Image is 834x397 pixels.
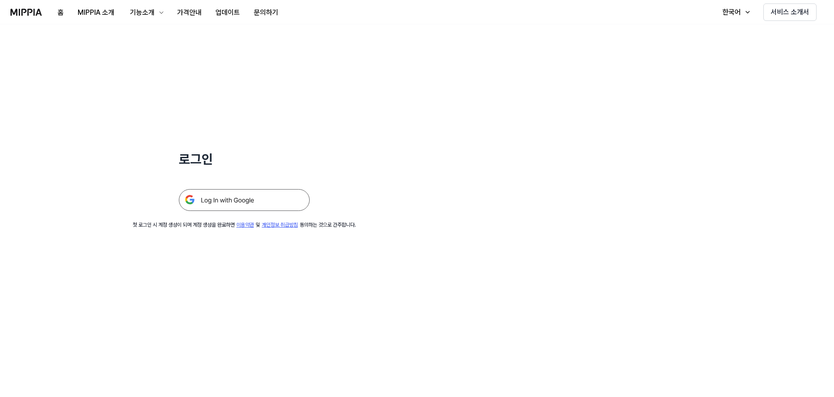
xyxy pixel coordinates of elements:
a: 개인정보 취급방침 [262,222,298,228]
button: 가격안내 [170,4,208,21]
button: 홈 [51,4,71,21]
img: 구글 로그인 버튼 [179,189,310,211]
h1: 로그인 [179,150,310,168]
div: 첫 로그인 시 계정 생성이 되며 계정 생성을 완료하면 및 동의하는 것으로 간주합니다. [133,221,356,229]
img: logo [10,9,42,16]
button: 기능소개 [121,4,170,21]
button: 업데이트 [208,4,247,21]
button: 한국어 [714,3,756,21]
div: 기능소개 [128,7,156,18]
button: 문의하기 [247,4,285,21]
div: 한국어 [721,7,742,17]
button: MIPPIA 소개 [71,4,121,21]
a: 업데이트 [208,0,247,24]
a: 이용약관 [236,222,254,228]
button: 서비스 소개서 [763,3,817,21]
